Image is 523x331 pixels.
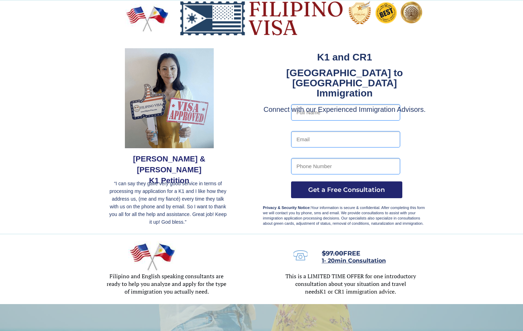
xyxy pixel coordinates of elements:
button: Get a Free Consultation [291,181,402,198]
strong: K1 and CR1 [317,52,372,63]
a: 1- 20min Consultation [322,258,386,264]
span: This is a LIMITED TIME OFFER for one introductory consultation about your situation and travel needs [285,272,416,295]
span: Connect with our Experienced Immigration Advisors. [263,106,426,113]
span: 1- 20min Consultation [322,257,386,264]
span: Filipino and English speaking consultants are ready to help you analyze and apply for the type of... [107,272,226,295]
span: FREE [322,250,360,257]
input: Phone Number [291,158,400,174]
strong: [GEOGRAPHIC_DATA] to [GEOGRAPHIC_DATA] Immigration [286,67,403,99]
p: “I can say they gave very good service in terms of processing my application for a K1 and I like ... [108,180,228,226]
strong: Privacy & Security Notice: [263,206,311,210]
span: [PERSON_NAME] & [PERSON_NAME] K1 Petition [133,154,205,185]
span: Get a Free Consultation [291,186,402,194]
s: $97.00 [322,250,343,257]
span: K1 or CR1 immigration advice. [320,288,396,295]
input: Email [291,131,400,147]
span: Your information is secure & confidential. After completing this form we will contact you by phon... [263,206,425,225]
